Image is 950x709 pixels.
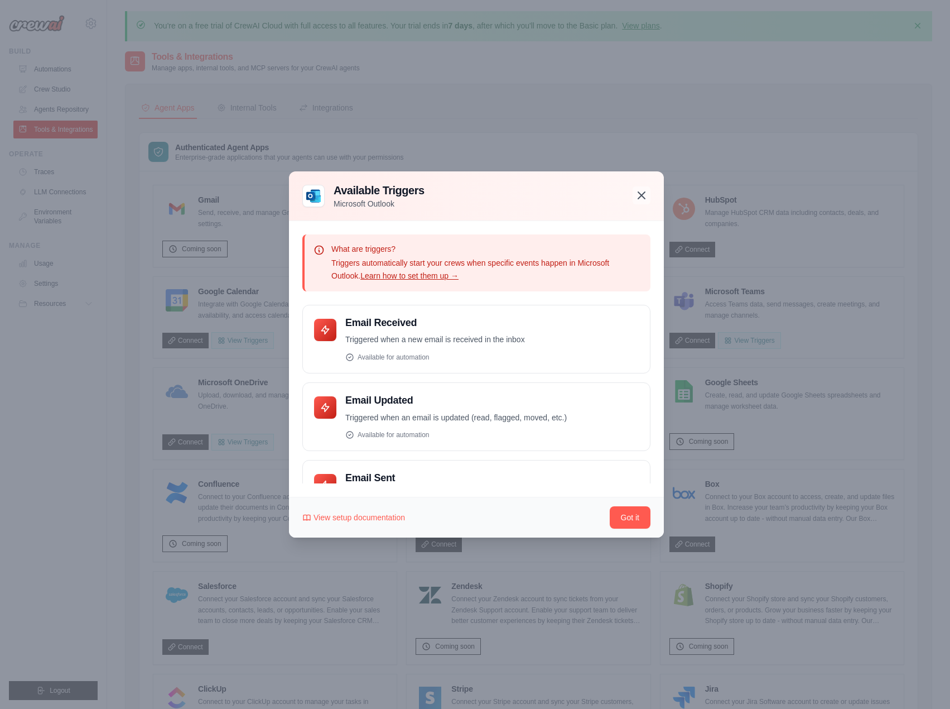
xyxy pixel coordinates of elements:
a: Learn how to set them up → [360,271,459,280]
h4: Email Updated [345,394,639,407]
p: Triggers automatically start your crews when specific events happen in Microsoft Outlook. [331,257,642,282]
h4: Email Received [345,317,639,329]
h3: Available Triggers [334,183,425,198]
p: Microsoft Outlook [334,198,425,209]
span: View setup documentation [314,512,405,523]
a: View setup documentation [302,512,405,523]
div: Available for automation [345,353,639,362]
p: Triggered when a new email is received in the inbox [345,333,639,346]
button: Got it [610,506,650,529]
p: What are triggers? [331,243,642,255]
div: Available for automation [345,430,639,439]
img: Microsoft Outlook [302,185,325,207]
h4: Email Sent [345,472,639,485]
p: Triggered when an email is updated (read, flagged, moved, etc.) [345,411,639,424]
